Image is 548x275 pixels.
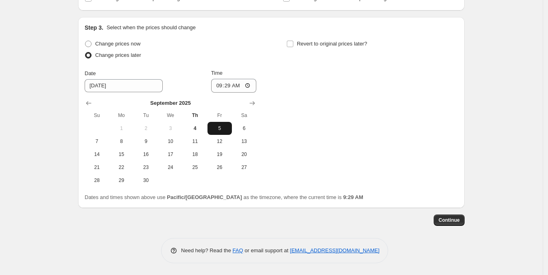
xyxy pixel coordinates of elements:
button: Tuesday September 2 2025 [134,122,158,135]
button: Saturday September 27 2025 [232,161,256,174]
span: 13 [235,138,253,145]
button: Wednesday September 10 2025 [158,135,183,148]
button: Thursday September 25 2025 [183,161,207,174]
button: Monday September 29 2025 [109,174,133,187]
span: 23 [137,164,155,171]
span: Sa [235,112,253,119]
span: 29 [112,177,130,184]
span: Revert to original prices later? [297,41,367,47]
span: 26 [211,164,229,171]
button: Monday September 1 2025 [109,122,133,135]
span: 9 [137,138,155,145]
span: 2 [137,125,155,132]
button: Saturday September 20 2025 [232,148,256,161]
span: 12 [211,138,229,145]
button: Saturday September 13 2025 [232,135,256,148]
button: Tuesday September 30 2025 [134,174,158,187]
button: Tuesday September 23 2025 [134,161,158,174]
span: Time [211,70,223,76]
th: Friday [207,109,232,122]
span: 11 [186,138,204,145]
button: Today Thursday September 4 2025 [183,122,207,135]
b: 9:29 AM [343,194,363,200]
input: 9/4/2025 [85,79,163,92]
button: Thursday September 18 2025 [183,148,207,161]
button: Friday September 19 2025 [207,148,232,161]
button: Tuesday September 9 2025 [134,135,158,148]
span: 5 [211,125,229,132]
button: Sunday September 7 2025 [85,135,109,148]
span: Su [88,112,106,119]
button: Sunday September 14 2025 [85,148,109,161]
span: 24 [162,164,179,171]
button: Monday September 15 2025 [109,148,133,161]
span: 21 [88,164,106,171]
th: Monday [109,109,133,122]
span: We [162,112,179,119]
button: Friday September 26 2025 [207,161,232,174]
button: Wednesday September 24 2025 [158,161,183,174]
span: Tu [137,112,155,119]
span: 14 [88,151,106,158]
button: Show previous month, August 2025 [83,97,94,109]
button: Show next month, October 2025 [247,97,258,109]
button: Continue [434,214,465,226]
span: 22 [112,164,130,171]
span: Change prices now [95,41,140,47]
span: 30 [137,177,155,184]
span: 25 [186,164,204,171]
span: Continue [439,217,460,223]
button: Tuesday September 16 2025 [134,148,158,161]
button: Monday September 8 2025 [109,135,133,148]
th: Saturday [232,109,256,122]
span: Need help? Read the [181,247,233,253]
span: 7 [88,138,106,145]
span: Change prices later [95,52,141,58]
a: FAQ [233,247,243,253]
button: Thursday September 11 2025 [183,135,207,148]
span: 1 [112,125,130,132]
button: Wednesday September 17 2025 [158,148,183,161]
span: 15 [112,151,130,158]
span: 4 [186,125,204,132]
button: Friday September 5 2025 [207,122,232,135]
span: 16 [137,151,155,158]
span: Fr [211,112,229,119]
button: Sunday September 28 2025 [85,174,109,187]
button: Saturday September 6 2025 [232,122,256,135]
th: Wednesday [158,109,183,122]
button: Monday September 22 2025 [109,161,133,174]
span: 17 [162,151,179,158]
span: Dates and times shown above use as the timezone, where the current time is [85,194,363,200]
button: Friday September 12 2025 [207,135,232,148]
span: 27 [235,164,253,171]
h2: Step 3. [85,24,103,32]
span: 10 [162,138,179,145]
th: Thursday [183,109,207,122]
span: 3 [162,125,179,132]
th: Tuesday [134,109,158,122]
span: or email support at [243,247,290,253]
b: Pacific/[GEOGRAPHIC_DATA] [167,194,242,200]
span: Date [85,70,96,76]
th: Sunday [85,109,109,122]
span: Mo [112,112,130,119]
span: Th [186,112,204,119]
a: [EMAIL_ADDRESS][DOMAIN_NAME] [290,247,380,253]
span: 6 [235,125,253,132]
span: 28 [88,177,106,184]
span: 18 [186,151,204,158]
button: Wednesday September 3 2025 [158,122,183,135]
input: 12:00 [211,79,257,93]
p: Select when the prices should change [107,24,196,32]
button: Sunday September 21 2025 [85,161,109,174]
span: 19 [211,151,229,158]
span: 8 [112,138,130,145]
span: 20 [235,151,253,158]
